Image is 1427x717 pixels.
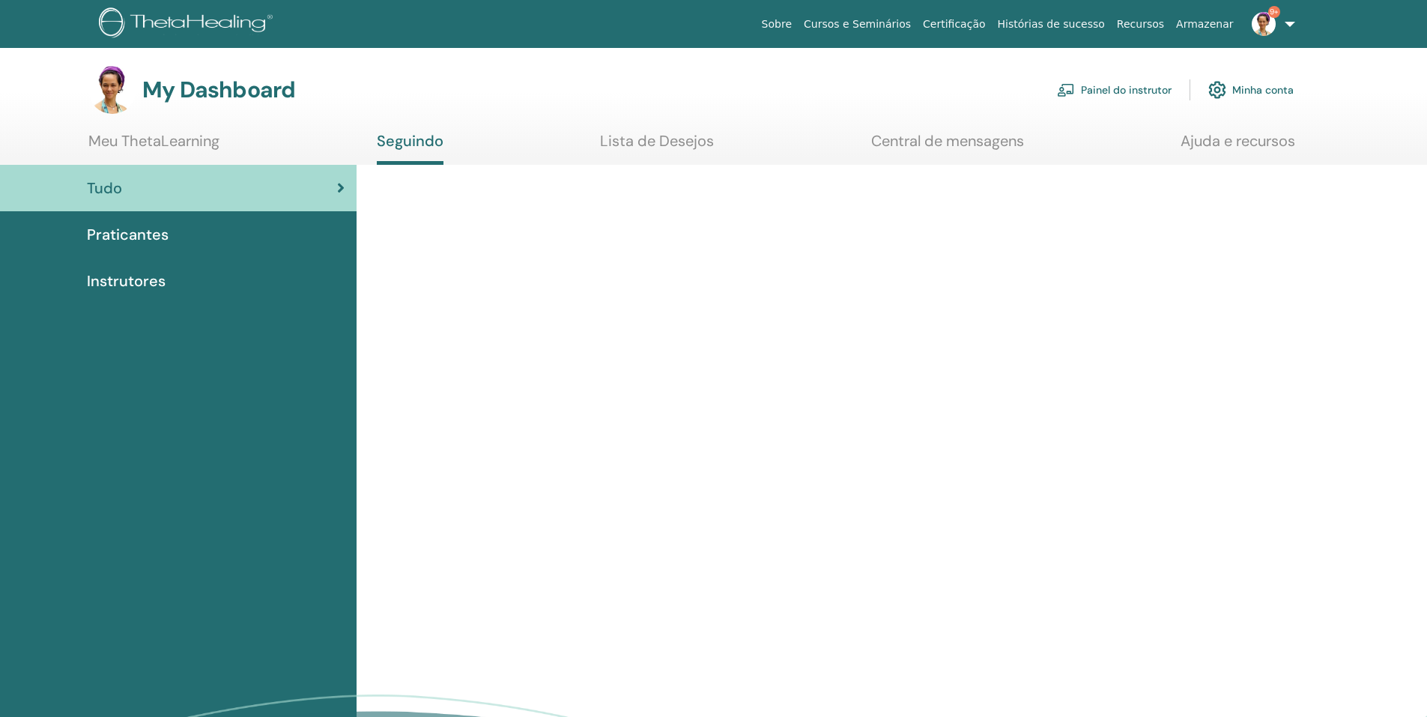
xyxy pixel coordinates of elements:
[377,132,443,165] a: Seguindo
[871,132,1024,161] a: Central de mensagens
[1111,10,1170,38] a: Recursos
[1170,10,1239,38] a: Armazenar
[1268,6,1280,18] span: 9+
[88,132,219,161] a: Meu ThetaLearning
[87,223,169,246] span: Praticantes
[1181,132,1295,161] a: Ajuda e recursos
[87,177,122,199] span: Tudo
[142,76,295,103] h3: My Dashboard
[756,10,798,38] a: Sobre
[1252,12,1276,36] img: default.jpg
[99,7,278,41] img: logo.png
[600,132,714,161] a: Lista de Desejos
[992,10,1111,38] a: Histórias de sucesso
[87,270,166,292] span: Instrutores
[798,10,917,38] a: Cursos e Seminários
[1208,77,1226,103] img: cog.svg
[1057,83,1075,97] img: chalkboard-teacher.svg
[1057,73,1172,106] a: Painel do instrutor
[1208,73,1294,106] a: Minha conta
[88,66,136,114] img: default.jpg
[917,10,991,38] a: Certificação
